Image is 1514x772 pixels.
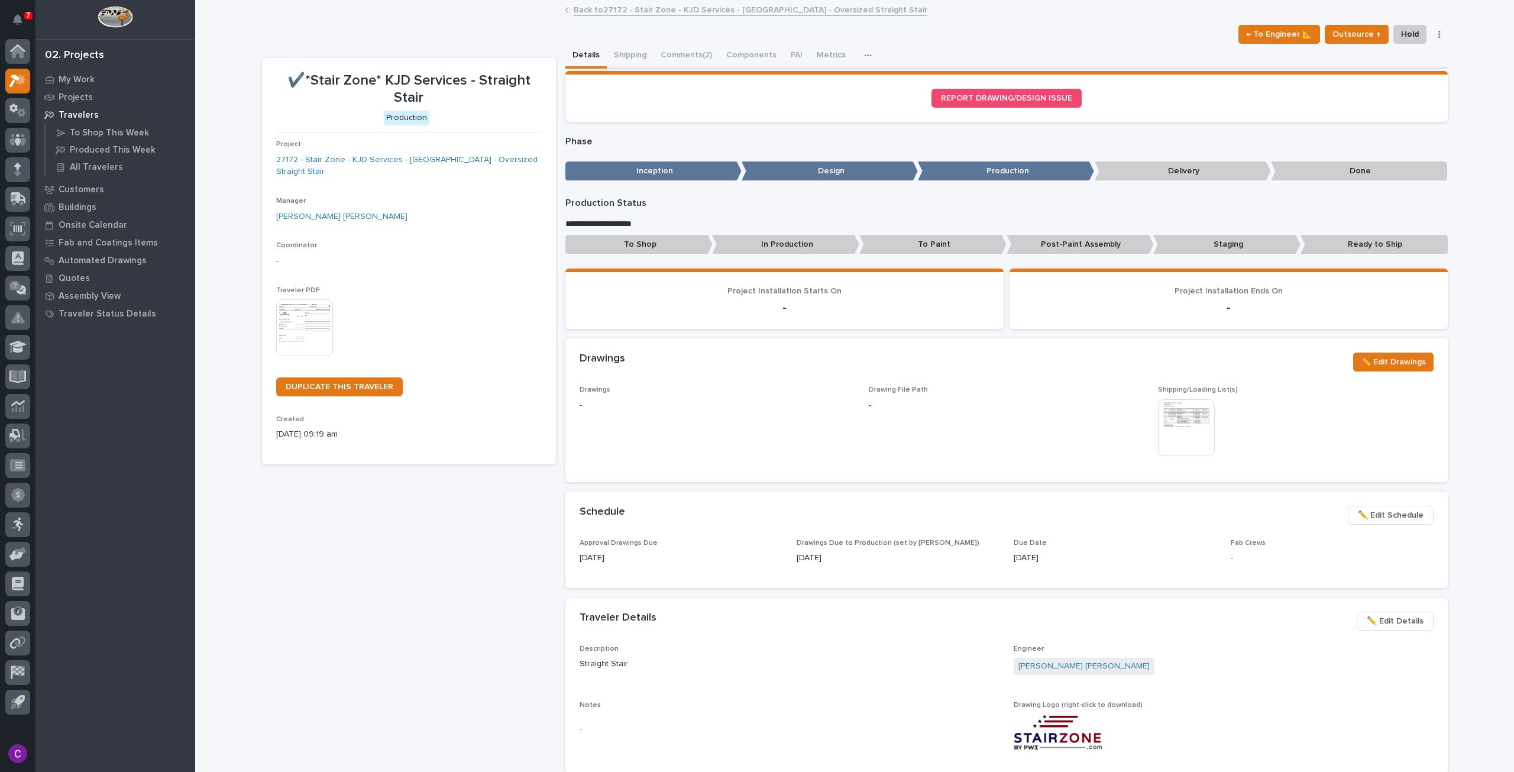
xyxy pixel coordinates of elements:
span: Outsource ↑ [1332,27,1381,41]
p: Phase [565,136,1448,147]
p: [DATE] [797,552,999,564]
span: Notes [580,702,601,709]
span: Traveler PDF [276,287,320,294]
img: tWfv7U92QcvkXhZD4HDsikIzHv4We0Zj7cCjVawi-ko [1014,715,1102,751]
p: My Work [59,75,95,85]
p: - [580,723,999,735]
p: Done [1271,161,1447,181]
span: Approval Drawings Due [580,540,658,547]
span: Drawings Due to Production (set by [PERSON_NAME]) [797,540,979,547]
span: Created [276,416,304,423]
button: Metrics [810,44,853,69]
p: Design [742,161,918,181]
button: FAI [784,44,810,69]
p: [DATE] 09:19 am [276,428,542,441]
p: Quotes [59,273,90,284]
span: ✏️ Edit Schedule [1358,508,1424,522]
p: - [1231,552,1434,564]
p: [DATE] [1014,552,1217,564]
a: To Shop This Week [46,124,195,141]
a: Travelers [35,106,195,124]
p: Staging [1153,235,1301,254]
span: Drawing File Path [869,386,928,393]
p: ✔️*Stair Zone* KJD Services - Straight Stair [276,72,542,106]
button: ✏️ Edit Schedule [1348,506,1434,525]
button: Shipping [607,44,654,69]
p: Onsite Calendar [59,220,127,231]
button: ← To Engineer 📐 [1238,25,1320,44]
span: ✏️ Edit Drawings [1361,355,1426,369]
p: - [580,301,989,315]
button: Details [565,44,607,69]
span: Project [276,141,301,148]
p: Post-Paint Assembly [1007,235,1154,254]
span: Shipping/Loading List(s) [1158,386,1238,393]
p: All Travelers [70,162,123,173]
span: REPORT DRAWING/DESIGN ISSUE [941,94,1072,102]
p: Automated Drawings [59,256,147,266]
span: ← To Engineer 📐 [1246,27,1312,41]
a: Buildings [35,198,195,216]
a: [PERSON_NAME] [PERSON_NAME] [1018,660,1150,673]
p: Traveler Status Details [59,309,156,319]
p: Customers [59,185,104,195]
img: Workspace Logo [98,6,132,28]
span: ✏️ Edit Details [1367,614,1424,628]
p: - [580,399,855,412]
div: Notifications7 [15,14,30,33]
span: Fab Crews [1231,540,1266,547]
button: Notifications [5,7,30,32]
span: Drawings [580,386,610,393]
div: 02. Projects [45,49,104,62]
a: [PERSON_NAME] [PERSON_NAME] [276,211,407,223]
a: Produced This Week [46,141,195,158]
a: Onsite Calendar [35,216,195,234]
span: Project Installation Ends On [1175,287,1283,295]
p: Production Status [565,198,1448,209]
span: Hold [1401,27,1419,41]
div: Production [384,111,429,125]
p: To Shop [565,235,713,254]
a: Assembly View [35,287,195,305]
p: Inception [565,161,742,181]
button: users-avatar [5,741,30,766]
p: In Production [712,235,859,254]
span: DUPLICATE THIS TRAVELER [286,383,393,391]
p: Delivery [1095,161,1271,181]
a: Projects [35,88,195,106]
a: All Travelers [46,159,195,175]
a: Back to27172 - Stair Zone - KJD Services - [GEOGRAPHIC_DATA] - Oversized Straight Stair [574,2,927,16]
button: Hold [1393,25,1426,44]
a: Fab and Coatings Items [35,234,195,251]
p: - [869,399,871,412]
span: Project Installation Starts On [727,287,842,295]
a: DUPLICATE THIS TRAVELER [276,377,403,396]
p: Fab and Coatings Items [59,238,158,248]
span: Manager [276,198,306,205]
p: Assembly View [59,291,121,302]
button: Outsource ↑ [1325,25,1389,44]
button: ✏️ Edit Details [1357,612,1434,631]
p: Straight Stair [580,658,999,670]
a: Customers [35,180,195,198]
a: Quotes [35,269,195,287]
p: Produced This Week [70,145,156,156]
span: Due Date [1014,540,1047,547]
p: - [276,255,542,267]
span: Drawing Logo (right-click to download) [1014,702,1143,709]
p: To Paint [859,235,1007,254]
a: Automated Drawings [35,251,195,269]
p: [DATE] [580,552,782,564]
a: Traveler Status Details [35,305,195,322]
span: Description [580,645,619,653]
h2: Drawings [580,353,625,366]
p: Production [918,161,1094,181]
p: To Shop This Week [70,128,149,138]
span: Engineer [1014,645,1044,653]
p: Travelers [59,110,99,121]
a: My Work [35,70,195,88]
button: Components [719,44,784,69]
p: Ready to Ship [1301,235,1448,254]
a: 27172 - Stair Zone - KJD Services - [GEOGRAPHIC_DATA] - Oversized Straight Stair [276,154,542,179]
h2: Schedule [580,506,625,519]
